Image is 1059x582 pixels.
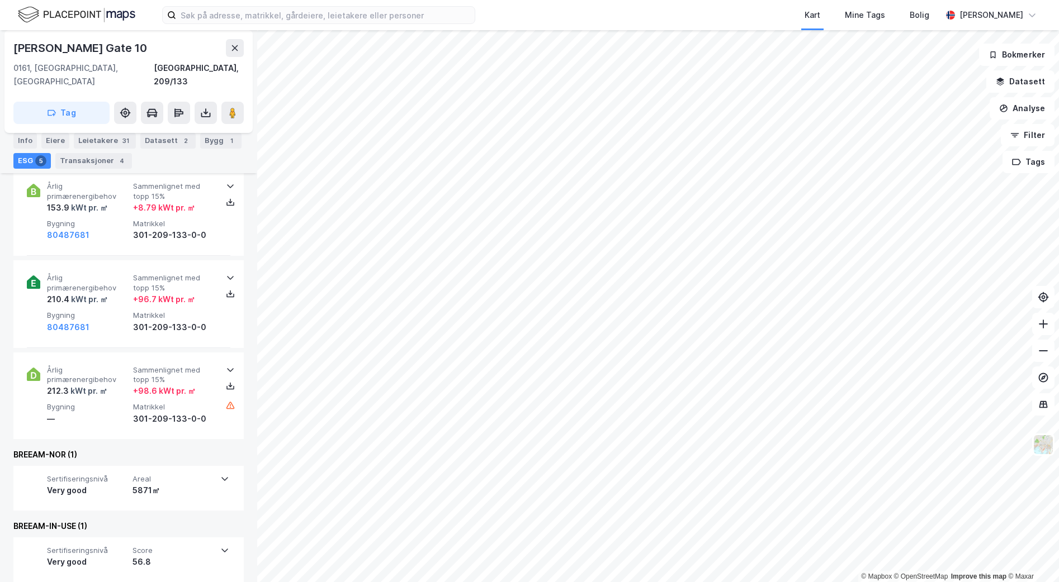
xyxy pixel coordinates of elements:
[133,293,195,306] div: + 96.7 kWt pr. ㎡
[910,8,929,22] div: Bolig
[13,153,51,169] div: ESG
[133,474,214,484] span: Areal
[894,573,948,580] a: OpenStreetMap
[47,293,108,306] div: 210.4
[47,228,89,242] button: 80487681
[133,365,215,385] span: Sammenlignet med topp 15%
[133,484,214,497] div: 5871㎡
[120,135,131,146] div: 31
[1003,528,1059,582] iframe: Chat Widget
[959,8,1023,22] div: [PERSON_NAME]
[1033,434,1054,455] img: Z
[133,311,215,320] span: Matrikkel
[47,201,108,214] div: 153.9
[47,484,128,497] div: Very good
[154,61,244,88] div: [GEOGRAPHIC_DATA], 209/133
[47,412,129,426] div: —
[133,321,215,334] div: 301-209-133-0-0
[13,102,110,124] button: Tag
[845,8,885,22] div: Mine Tags
[69,293,108,306] div: kWt pr. ㎡
[133,402,215,412] span: Matrikkel
[47,365,129,385] span: Årlig primærenergibehov
[13,519,244,533] div: BREEAM-IN-USE (1)
[1003,151,1055,173] button: Tags
[861,573,892,580] a: Mapbox
[180,135,191,146] div: 2
[805,8,820,22] div: Kart
[47,384,107,398] div: 212.3
[1003,528,1059,582] div: Kontrollprogram for chat
[116,155,127,166] div: 4
[990,97,1055,120] button: Analyse
[133,182,215,201] span: Sammenlignet med topp 15%
[47,402,129,412] span: Bygning
[13,39,149,57] div: [PERSON_NAME] Gate 10
[1001,124,1055,146] button: Filter
[133,219,215,228] span: Matrikkel
[47,182,129,201] span: Årlig primærenergibehov
[47,555,128,569] div: Very good
[13,61,154,88] div: 0161, [GEOGRAPHIC_DATA], [GEOGRAPHIC_DATA]
[41,133,69,149] div: Eiere
[200,133,242,149] div: Bygg
[133,555,214,569] div: 56.8
[133,384,196,398] div: + 98.6 kWt pr. ㎡
[47,474,128,484] span: Sertifiseringsnivå
[140,133,196,149] div: Datasett
[47,321,89,334] button: 80487681
[13,133,37,149] div: Info
[951,573,1006,580] a: Improve this map
[133,228,215,242] div: 301-209-133-0-0
[979,44,1055,66] button: Bokmerker
[986,70,1055,93] button: Datasett
[69,201,108,214] div: kWt pr. ㎡
[35,155,46,166] div: 5
[133,546,214,555] span: Score
[47,273,129,293] span: Årlig primærenergibehov
[47,311,129,320] span: Bygning
[18,5,135,25] img: logo.f888ab2527a4732fd821a326f86c7f29.svg
[226,135,237,146] div: 1
[74,133,136,149] div: Leietakere
[133,412,215,426] div: 301-209-133-0-0
[133,201,195,214] div: + 8.79 kWt pr. ㎡
[13,448,244,461] div: BREEAM-NOR (1)
[176,7,475,23] input: Søk på adresse, matrikkel, gårdeiere, leietakere eller personer
[47,219,129,228] span: Bygning
[55,153,132,169] div: Transaksjoner
[69,384,107,398] div: kWt pr. ㎡
[47,546,128,555] span: Sertifiseringsnivå
[133,273,215,293] span: Sammenlignet med topp 15%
